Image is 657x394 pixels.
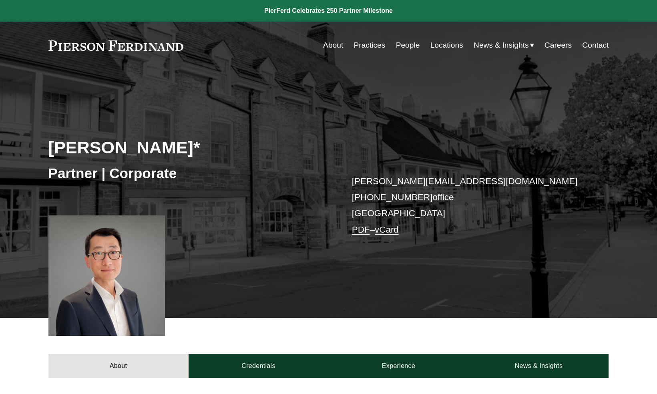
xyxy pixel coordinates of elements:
[375,225,399,235] a: vCard
[189,354,329,378] a: Credentials
[323,38,343,53] a: About
[544,38,572,53] a: Careers
[474,38,529,52] span: News & Insights
[329,354,469,378] a: Experience
[48,137,329,158] h2: [PERSON_NAME]*
[582,38,609,53] a: Contact
[48,354,189,378] a: About
[352,173,585,238] p: office [GEOGRAPHIC_DATA] –
[352,192,433,202] a: [PHONE_NUMBER]
[468,354,609,378] a: News & Insights
[474,38,534,53] a: folder dropdown
[430,38,463,53] a: Locations
[396,38,420,53] a: People
[352,176,578,186] a: [PERSON_NAME][EMAIL_ADDRESS][DOMAIN_NAME]
[352,225,370,235] a: PDF
[354,38,385,53] a: Practices
[48,165,329,182] h3: Partner | Corporate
